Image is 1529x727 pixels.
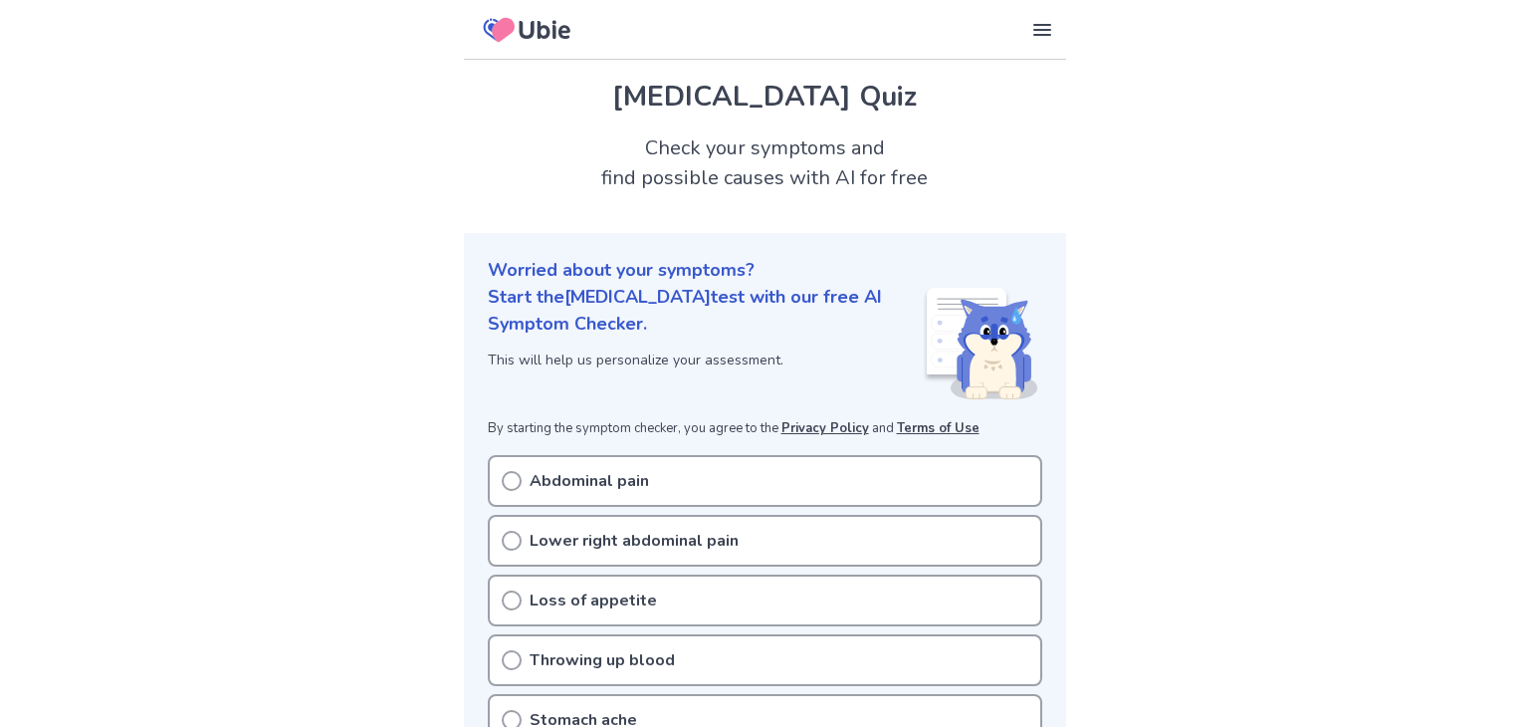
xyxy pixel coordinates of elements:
p: Abdominal pain [530,469,649,493]
p: Lower right abdominal pain [530,529,739,553]
p: Loss of appetite [530,589,657,612]
h2: Check your symptoms and find possible causes with AI for free [464,133,1066,193]
a: Privacy Policy [781,419,869,437]
p: Worried about your symptoms? [488,257,1042,284]
h1: [MEDICAL_DATA] Quiz [488,76,1042,118]
a: Terms of Use [897,419,980,437]
p: This will help us personalize your assessment. [488,350,923,370]
p: By starting the symptom checker, you agree to the and [488,419,1042,439]
p: Throwing up blood [530,648,675,672]
img: Shiba [923,288,1038,399]
p: Start the [MEDICAL_DATA] test with our free AI Symptom Checker. [488,284,923,338]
